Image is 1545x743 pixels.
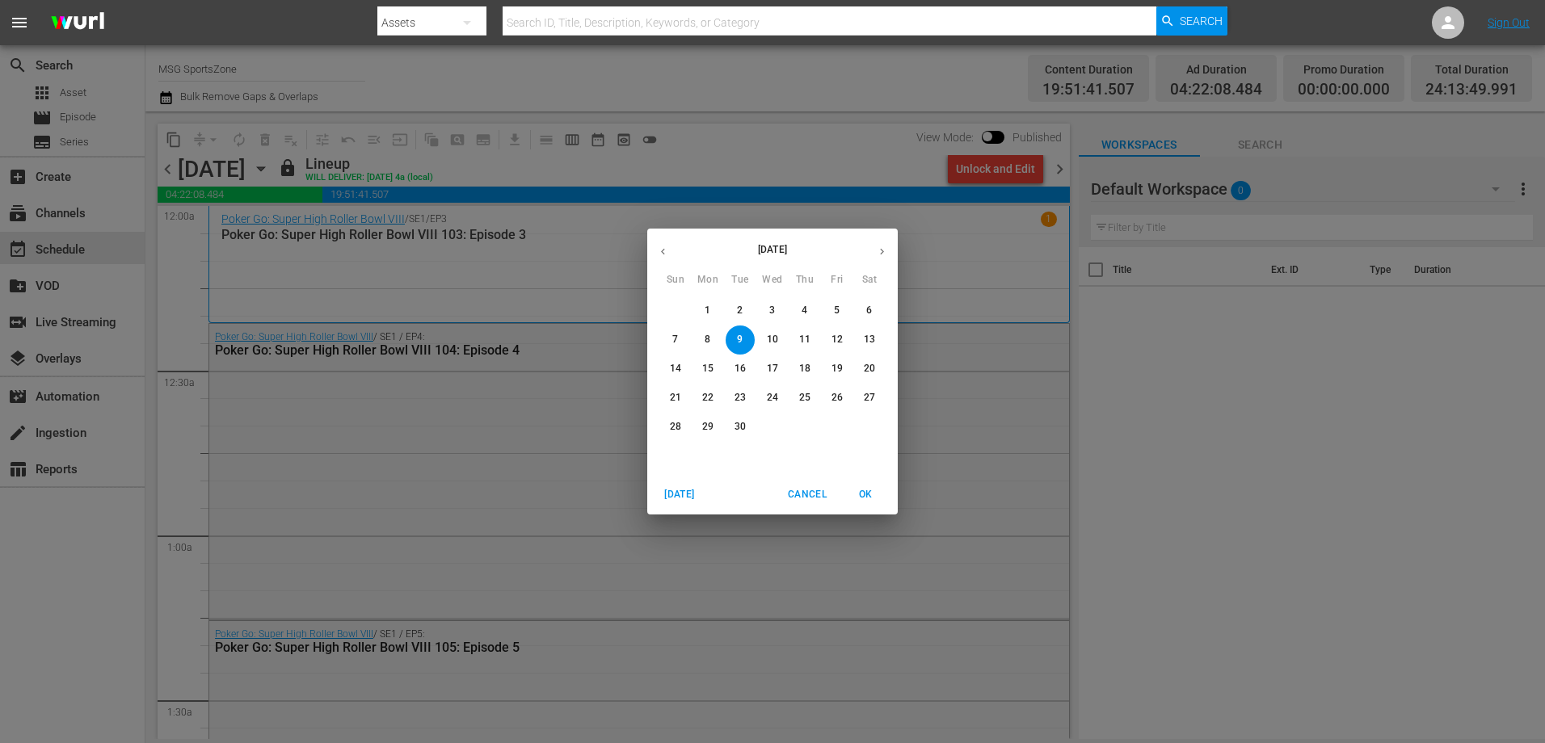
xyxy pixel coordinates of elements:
p: 6 [866,304,872,317]
span: Fri [823,272,852,288]
p: 13 [864,333,875,346]
p: 26 [831,391,843,405]
button: 5 [823,296,852,325]
button: 2 [726,296,755,325]
p: 8 [705,333,710,346]
p: 16 [735,362,746,376]
p: 9 [737,333,743,346]
p: 15 [702,362,714,376]
button: 10 [758,325,787,355]
p: [DATE] [679,242,866,257]
p: 28 [670,420,681,434]
button: 11 [790,325,819,355]
button: 24 [758,384,787,413]
p: 5 [834,304,840,317]
p: 24 [767,391,778,405]
p: 17 [767,362,778,376]
button: 19 [823,355,852,384]
p: 22 [702,391,714,405]
button: 18 [790,355,819,384]
p: 7 [672,333,678,346]
span: [DATE] [660,486,699,503]
button: 15 [693,355,722,384]
span: Search [1180,6,1223,36]
span: Tue [726,272,755,288]
span: Sun [661,272,690,288]
button: 22 [693,384,722,413]
p: 30 [735,420,746,434]
button: [DATE] [654,481,705,508]
p: 27 [864,391,875,405]
span: Cancel [788,486,827,503]
p: 20 [864,362,875,376]
p: 10 [767,333,778,346]
span: menu [10,13,29,32]
button: 28 [661,413,690,442]
p: 11 [799,333,810,346]
span: Mon [693,272,722,288]
button: 17 [758,355,787,384]
button: 21 [661,384,690,413]
span: Thu [790,272,819,288]
button: 27 [855,384,884,413]
button: 4 [790,296,819,325]
p: 29 [702,420,714,434]
p: 14 [670,362,681,376]
button: 20 [855,355,884,384]
button: 13 [855,325,884,355]
button: 7 [661,325,690,355]
p: 21 [670,391,681,405]
button: 6 [855,296,884,325]
img: ans4CAIJ8jUAAAAAAAAAAAAAAAAAAAAAAAAgQb4GAAAAAAAAAAAAAAAAAAAAAAAAJMjXAAAAAAAAAAAAAAAAAAAAAAAAgAT5G... [39,4,116,42]
p: 3 [769,304,775,317]
a: Sign Out [1488,16,1530,29]
button: 8 [693,325,722,355]
p: 4 [802,304,807,317]
button: 16 [726,355,755,384]
button: Cancel [781,481,833,508]
p: 25 [799,391,810,405]
p: 18 [799,362,810,376]
button: 1 [693,296,722,325]
span: Wed [758,272,787,288]
button: OK [840,481,891,508]
button: 29 [693,413,722,442]
button: 14 [661,355,690,384]
button: 26 [823,384,852,413]
p: 12 [831,333,843,346]
button: 23 [726,384,755,413]
p: 23 [735,391,746,405]
button: 25 [790,384,819,413]
span: OK [846,486,885,503]
p: 1 [705,304,710,317]
p: 2 [737,304,743,317]
p: 19 [831,362,843,376]
button: 30 [726,413,755,442]
button: 3 [758,296,787,325]
button: 9 [726,325,755,355]
span: Sat [855,272,884,288]
button: 12 [823,325,852,355]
